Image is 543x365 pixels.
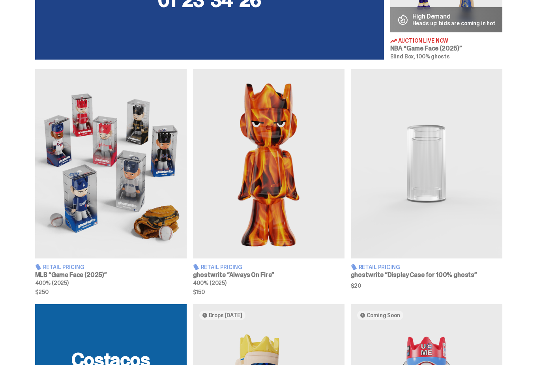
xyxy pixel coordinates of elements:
[416,53,449,60] span: 100% ghosts
[412,21,496,26] p: Heads up: bids are coming in hot
[35,272,187,279] h3: MLB “Game Face (2025)”
[351,69,502,259] img: Display Case for 100% ghosts
[390,46,502,52] h3: NBA “Game Face (2025)”
[35,290,187,295] span: $250
[359,265,400,270] span: Retail Pricing
[209,313,242,319] span: Drops [DATE]
[35,69,187,259] img: Game Face (2025)
[351,283,502,289] span: $20
[43,265,84,270] span: Retail Pricing
[367,313,400,319] span: Coming Soon
[193,272,345,279] h3: ghostwrite “Always On Fire”
[201,265,242,270] span: Retail Pricing
[35,69,187,295] a: Game Face (2025) Retail Pricing
[35,280,69,287] span: 400% (2025)
[193,280,227,287] span: 400% (2025)
[351,69,502,295] a: Display Case for 100% ghosts Retail Pricing
[398,38,449,44] span: Auction Live Now
[193,69,345,295] a: Always On Fire Retail Pricing
[193,290,345,295] span: $150
[390,53,416,60] span: Blind Box,
[193,69,345,259] img: Always On Fire
[351,272,502,279] h3: ghostwrite “Display Case for 100% ghosts”
[412,14,496,20] p: High Demand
